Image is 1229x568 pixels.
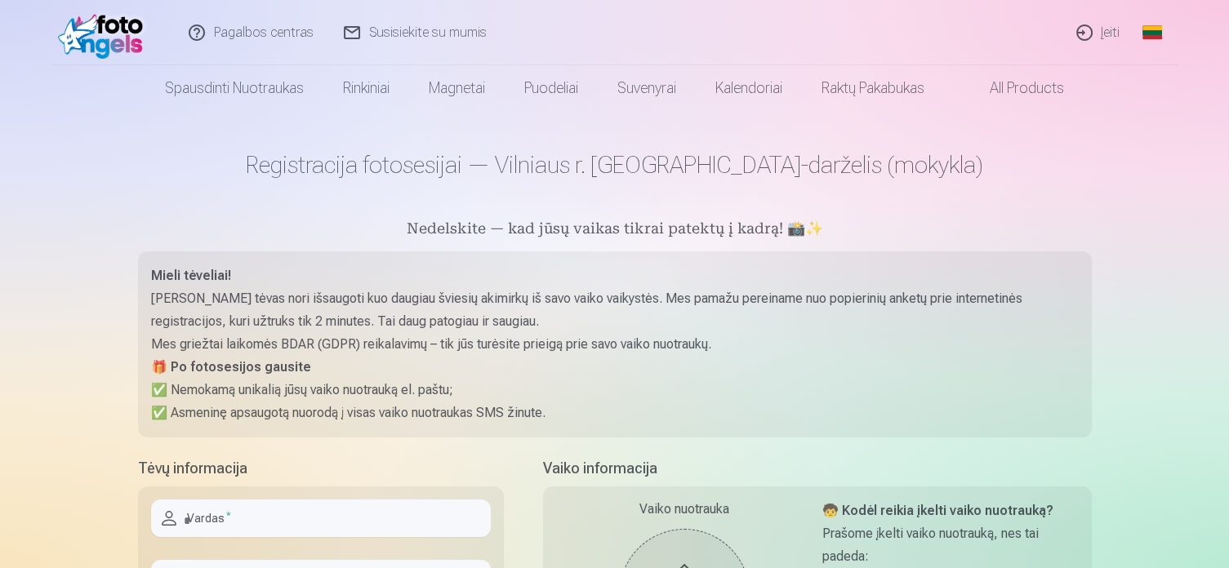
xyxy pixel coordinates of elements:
a: Suvenyrai [598,65,696,111]
a: Spausdinti nuotraukas [145,65,323,111]
img: /fa2 [58,7,152,59]
h1: Registracija fotosesijai — Vilniaus r. [GEOGRAPHIC_DATA]-darželis (mokykla) [138,150,1092,180]
a: All products [944,65,1084,111]
p: ✅ Asmeninę apsaugotą nuorodą į visas vaiko nuotraukas SMS žinute. [151,402,1079,424]
h5: Vaiko informacija [543,457,1092,480]
p: [PERSON_NAME] tėvas nori išsaugoti kuo daugiau šviesių akimirkų iš savo vaiko vaikystės. Mes pama... [151,287,1079,333]
strong: 🧒 Kodėl reikia įkelti vaiko nuotrauką? [822,503,1053,518]
h5: Tėvų informacija [138,457,504,480]
a: Magnetai [409,65,505,111]
div: Vaiko nuotrauka [556,499,813,519]
p: Prašome įkelti vaiko nuotrauką, nes tai padeda: [822,522,1079,568]
strong: 🎁 Po fotosesijos gausite [151,359,311,375]
a: Kalendoriai [696,65,802,111]
a: Rinkiniai [323,65,409,111]
strong: Mieli tėveliai! [151,268,231,283]
a: Puodeliai [505,65,598,111]
h5: Nedelskite — kad jūsų vaikas tikrai patektų į kadrą! 📸✨ [138,219,1092,242]
p: Mes griežtai laikomės BDAR (GDPR) reikalavimų – tik jūs turėsite prieigą prie savo vaiko nuotraukų. [151,333,1079,356]
p: ✅ Nemokamą unikalią jūsų vaiko nuotrauką el. paštu; [151,379,1079,402]
a: Raktų pakabukas [802,65,944,111]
